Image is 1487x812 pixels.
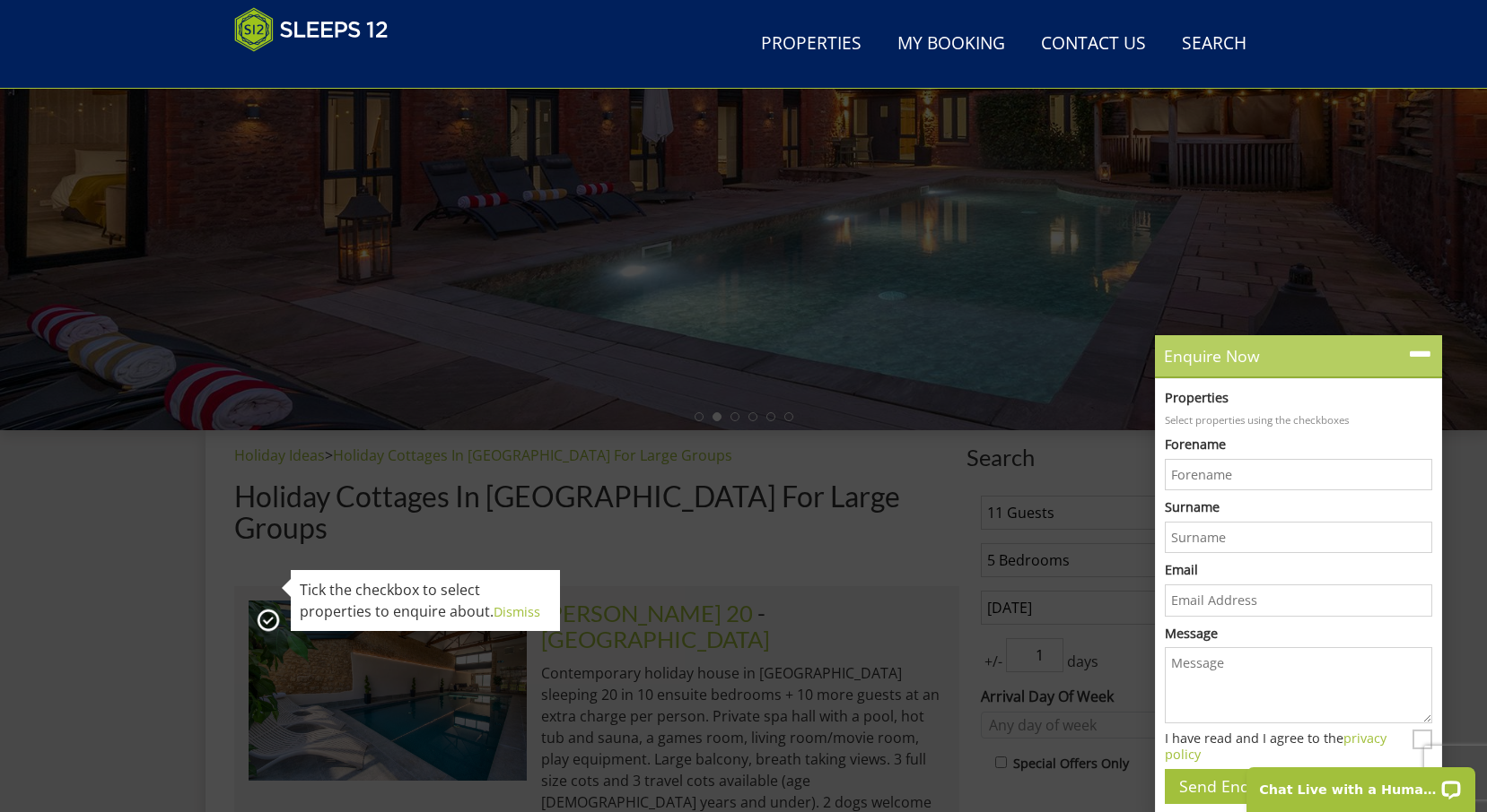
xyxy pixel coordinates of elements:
[1235,756,1487,812] iframe: LiveChat chat widget
[325,445,333,465] span: >
[1165,584,1432,617] input: Email Address
[1165,435,1432,454] label: Forename
[981,651,1006,672] span: +/-
[249,600,527,780] img: open-uri20231109-69-pb86i6.original.
[1164,344,1433,367] p: Enquire Now
[225,63,414,78] iframe: Customer reviews powered by Trustpilot
[1165,388,1432,408] label: Properties
[1063,651,1102,672] span: days
[1165,412,1432,428] p: Select properties using the checkboxes
[1165,769,1292,804] button: Send Enquiry
[1175,24,1254,65] a: Search
[234,480,959,543] h1: Holiday Cottages In [GEOGRAPHIC_DATA] For Large Groups
[1165,624,1432,644] label: Message
[333,445,732,465] a: Holiday Cottages In [GEOGRAPHIC_DATA] For Large Groups
[967,445,1254,470] span: Search
[1165,730,1386,762] a: privacy policy
[234,445,325,465] a: Holiday Ideas
[234,7,389,52] img: Sleeps 12
[890,24,1012,65] a: My Booking
[1165,522,1432,554] input: Surname
[1165,560,1432,580] label: Email
[984,715,1217,735] div: Any day of week
[981,712,1239,739] div: Combobox
[1013,754,1129,773] label: Special Offers Only
[541,600,770,652] span: -
[981,686,1239,707] label: Arrival Day Of Week
[981,591,1239,625] input: Arrival Date
[541,600,753,626] a: [PERSON_NAME] 20
[1034,24,1153,65] a: Contact Us
[541,626,770,652] a: [GEOGRAPHIC_DATA]
[1165,730,1406,762] label: I have read and I agree to the
[754,24,869,65] a: Properties
[1165,497,1432,517] label: Surname
[1165,459,1432,491] input: Forename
